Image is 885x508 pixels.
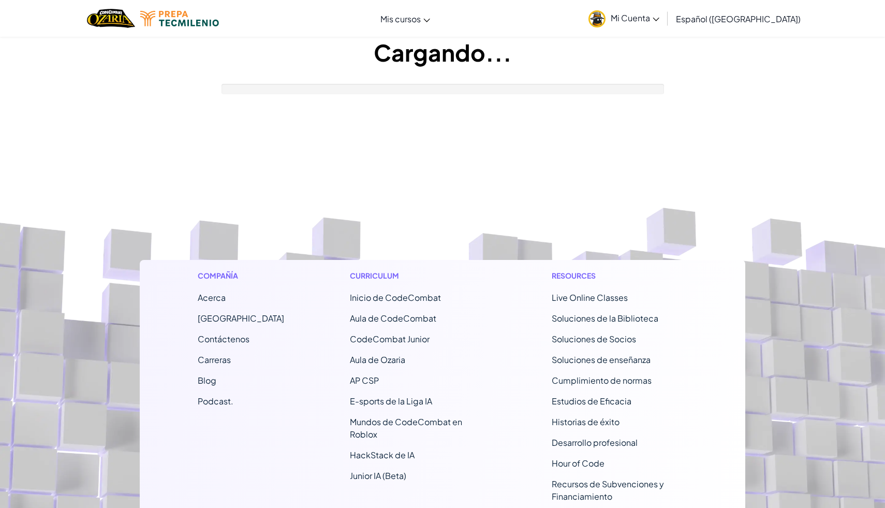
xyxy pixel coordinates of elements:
[552,458,604,469] a: Hour of Code
[588,10,606,27] img: avatar
[87,8,135,29] a: Ozaria by CodeCombat logo
[350,292,441,303] span: Inicio de CodeCombat
[140,11,219,26] img: Tecmilenio logo
[552,437,638,448] a: Desarrollo profesional
[552,354,651,365] a: Soluciones de enseñanza
[552,292,628,303] a: Live Online Classes
[552,313,658,324] a: Soluciones de la Biblioteca
[380,13,421,24] span: Mis cursos
[552,478,664,502] a: Recursos de Subvenciones y Financiamiento
[198,270,284,281] h1: Compañía
[198,292,226,303] a: Acerca
[350,375,379,386] a: AP CSP
[350,416,462,440] a: Mundos de CodeCombat en Roblox
[350,354,405,365] a: Aula de Ozaria
[350,313,436,324] a: Aula de CodeCombat
[671,5,806,33] a: Español ([GEOGRAPHIC_DATA])
[676,13,801,24] span: Español ([GEOGRAPHIC_DATA])
[552,375,652,386] a: Cumplimiento de normas
[350,470,406,481] a: Junior IA (Beta)
[198,354,231,365] a: Carreras
[583,2,665,35] a: Mi Cuenta
[375,5,435,33] a: Mis cursos
[552,416,620,427] a: Historias de éxito
[552,333,636,344] a: Soluciones de Socios
[198,375,216,386] a: Blog
[198,396,233,407] a: Podcast.
[552,270,688,281] h1: Resources
[350,449,415,460] a: HackStack de IA
[611,12,659,23] span: Mi Cuenta
[350,396,432,407] a: E-sports de la Liga IA
[552,396,631,407] a: Estudios de Eficacia
[350,270,486,281] h1: Curriculum
[198,313,284,324] a: [GEOGRAPHIC_DATA]
[198,333,249,344] span: Contáctenos
[350,333,430,344] a: CodeCombat Junior
[87,8,135,29] img: Home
